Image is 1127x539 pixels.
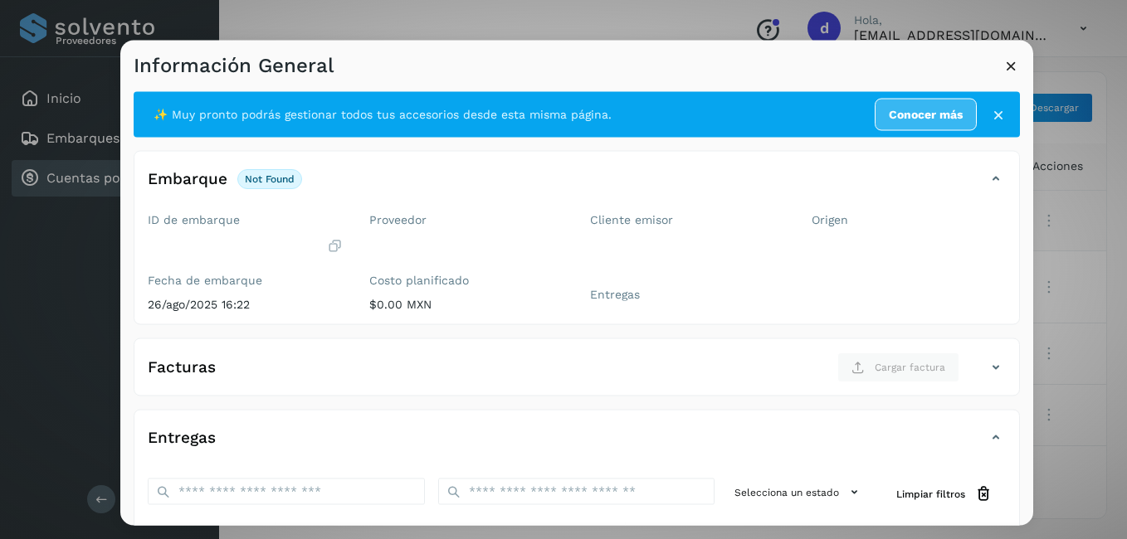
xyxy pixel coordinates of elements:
a: Conocer más [875,99,977,131]
button: Limpiar filtros [883,478,1006,509]
label: Costo planificado [369,273,564,287]
p: $0.00 MXN [369,297,564,311]
h4: Embarque [148,169,227,188]
label: Origen [812,213,1007,227]
h3: Información General [134,54,334,78]
label: Cliente emisor [590,213,785,227]
label: Entregas [590,287,785,301]
button: Selecciona un estado [728,478,870,506]
label: Proveedor [369,213,564,227]
h4: Facturas [148,357,216,376]
span: ✨ Muy pronto podrás gestionar todos tus accesorios desde esta misma página. [154,106,612,124]
span: Cargar factura [875,360,945,375]
h4: Entregas [148,428,216,447]
label: ID de embarque [148,213,343,227]
label: Fecha de embarque [148,273,343,287]
div: FacturasCargar factura [134,352,1019,396]
div: Embarquenot found [134,165,1019,206]
p: not found [245,172,295,184]
div: Entregas [134,424,1019,465]
span: Limpiar filtros [896,486,965,501]
p: 26/ago/2025 16:22 [148,297,343,311]
button: Cargar factura [837,352,959,382]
